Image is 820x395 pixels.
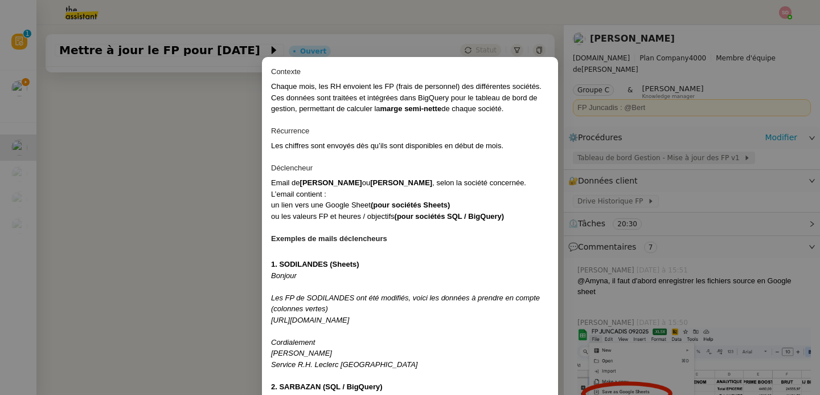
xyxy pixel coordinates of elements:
strong: 1. SODILANDES (Sheets) [271,260,359,268]
strong: 2. SARBAZAN (SQL / BigQuery) [271,382,383,391]
em: [URL][DOMAIN_NAME] [271,316,349,324]
div: ou les valeurs FP et heures / objectifs [271,211,549,222]
h2: Récurrence [271,125,549,137]
strong: (pour sociétés Sheets) [371,201,450,209]
strong: [PERSON_NAME] [370,178,432,187]
em: Cordialement [271,338,315,347]
div: un lien vers une Google Sheet [271,199,549,211]
em: Les FP de SODILANDES ont été modifiés, voici les données à prendre en compte (colonnes vertes) [271,294,540,313]
strong: marge semi-nette [380,104,442,113]
div: Les chiffres sont envoyés dès qu’ils sont disponibles en début de mois. [271,140,549,152]
strong: (pour sociétés SQL / BigQuery) [395,212,505,221]
div: Ces données sont traitées et intégrées dans BigQuery pour le tableau de bord de gestion, permetta... [271,92,549,115]
div: Email de ou , selon la société concernée. [271,177,549,189]
div: L’email contient : [271,189,549,200]
em: Service R.H. Leclerc [GEOGRAPHIC_DATA] [271,360,417,369]
h2: Déclencheur [271,162,549,174]
div: Chaque mois, les RH envoient les FP (frais de personnel) des différentes sociétés. [271,81,549,92]
h2: Contexte [271,66,549,78]
strong: Exemples de mails déclencheurs [271,234,387,243]
strong: [PERSON_NAME] [300,178,362,187]
em: [PERSON_NAME] [271,349,332,357]
em: Bonjour [271,271,297,280]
